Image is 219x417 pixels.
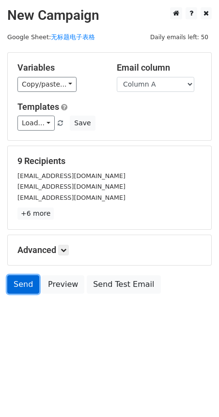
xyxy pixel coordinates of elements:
h5: Email column [117,62,202,73]
small: [EMAIL_ADDRESS][DOMAIN_NAME] [17,183,125,190]
h5: 9 Recipients [17,156,202,166]
iframe: Chat Widget [171,371,219,417]
a: Send Test Email [87,275,160,294]
div: 聊天小组件 [171,371,219,417]
a: 无标题电子表格 [51,33,95,41]
h5: Advanced [17,245,202,255]
h5: Variables [17,62,102,73]
a: Send [7,275,39,294]
h2: New Campaign [7,7,212,24]
span: Daily emails left: 50 [147,32,212,43]
small: [EMAIL_ADDRESS][DOMAIN_NAME] [17,194,125,201]
small: [EMAIL_ADDRESS][DOMAIN_NAME] [17,172,125,179]
a: Templates [17,102,59,112]
a: Copy/paste... [17,77,77,92]
a: Daily emails left: 50 [147,33,212,41]
a: +6 more [17,208,54,220]
button: Save [70,116,95,131]
small: Google Sheet: [7,33,95,41]
a: Load... [17,116,55,131]
a: Preview [42,275,84,294]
